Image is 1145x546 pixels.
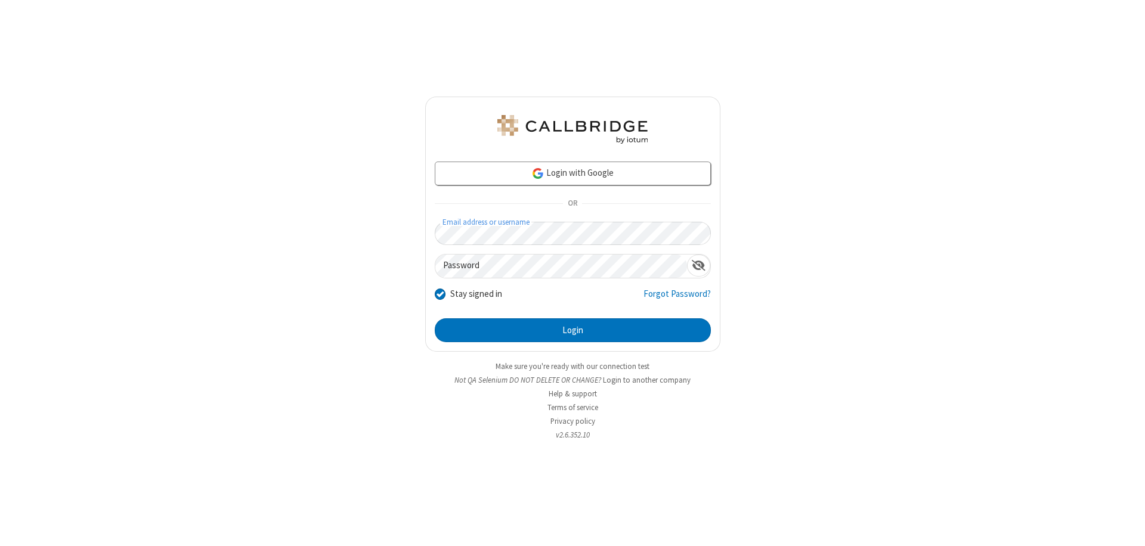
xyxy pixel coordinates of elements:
a: Help & support [549,389,597,399]
input: Email address or username [435,222,711,245]
a: Login with Google [435,162,711,185]
a: Privacy policy [550,416,595,426]
li: v2.6.352.10 [425,429,720,440]
img: QA Selenium DO NOT DELETE OR CHANGE [495,115,650,144]
label: Stay signed in [450,287,502,301]
span: OR [563,196,582,212]
button: Login to another company [603,374,691,386]
a: Forgot Password? [643,287,711,310]
a: Make sure you're ready with our connection test [496,361,649,371]
div: Show password [687,255,710,277]
img: google-icon.png [531,167,544,180]
li: Not QA Selenium DO NOT DELETE OR CHANGE? [425,374,720,386]
input: Password [435,255,687,278]
a: Terms of service [547,402,598,412]
button: Login [435,318,711,342]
